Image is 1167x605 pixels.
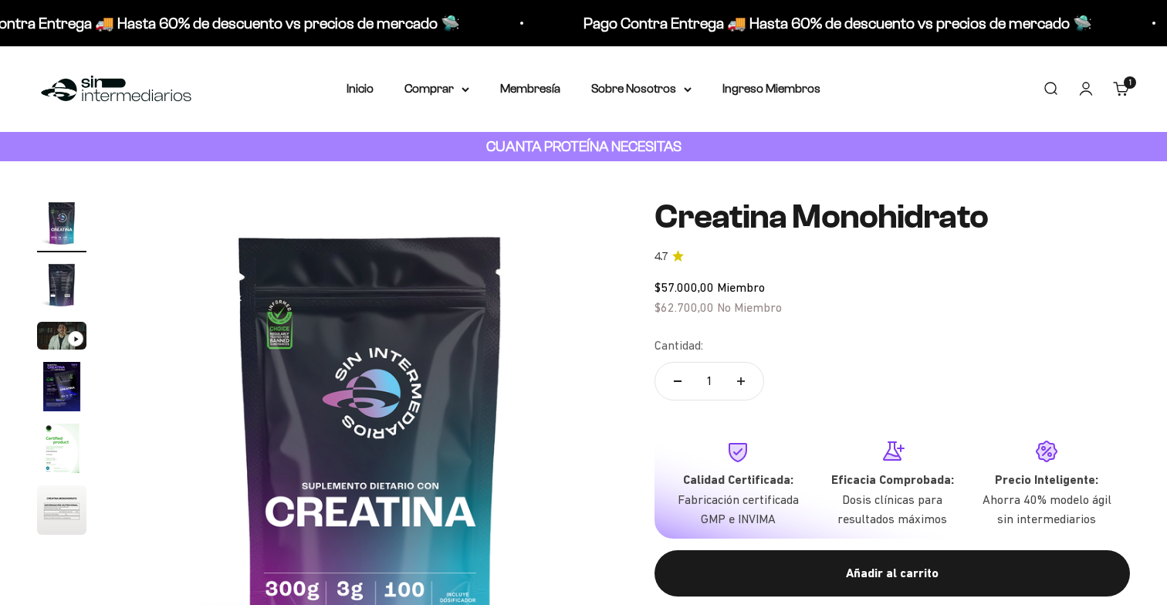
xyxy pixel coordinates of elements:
[827,490,957,529] p: Dosis clínicas para resultados máximos
[655,550,1130,597] button: Añadir al carrito
[37,198,86,248] img: Creatina Monohidrato
[655,300,714,314] span: $62.700,00
[655,280,714,294] span: $57.000,00
[37,322,86,354] button: Ir al artículo 3
[831,472,954,487] strong: Eficacia Comprobada:
[37,424,86,478] button: Ir al artículo 5
[486,138,682,154] strong: CUANTA PROTEÍNA NECESITAS
[37,260,86,309] img: Creatina Monohidrato
[655,363,700,400] button: Reducir cantidad
[655,336,703,356] label: Cantidad:
[583,11,1091,35] p: Pago Contra Entrega 🚚 Hasta 60% de descuento vs precios de mercado 🛸
[500,82,560,95] a: Membresía
[655,198,1130,235] h1: Creatina Monohidrato
[982,490,1111,529] p: Ahorra 40% modelo ágil sin intermediarios
[719,363,763,400] button: Aumentar cantidad
[995,472,1098,487] strong: Precio Inteligente:
[683,472,793,487] strong: Calidad Certificada:
[722,82,820,95] a: Ingreso Miembros
[655,248,1130,265] a: 4.74.7 de 5.0 estrellas
[37,362,86,411] img: Creatina Monohidrato
[37,198,86,252] button: Ir al artículo 1
[347,82,374,95] a: Inicio
[717,280,765,294] span: Miembro
[685,563,1099,583] div: Añadir al carrito
[591,79,692,99] summary: Sobre Nosotros
[655,248,668,265] span: 4.7
[673,490,803,529] p: Fabricación certificada GMP e INVIMA
[717,300,782,314] span: No Miembro
[37,260,86,314] button: Ir al artículo 2
[37,485,86,539] button: Ir al artículo 6
[37,424,86,473] img: Creatina Monohidrato
[37,362,86,416] button: Ir al artículo 4
[37,485,86,535] img: Creatina Monohidrato
[404,79,469,99] summary: Comprar
[1129,79,1131,86] span: 1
